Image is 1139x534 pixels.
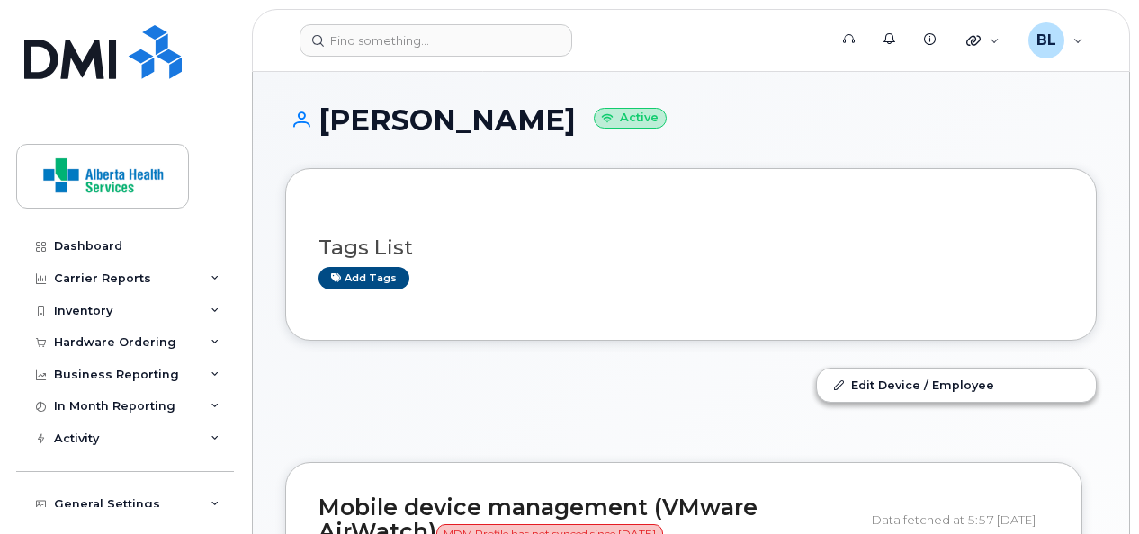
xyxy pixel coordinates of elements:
small: Active [594,108,667,129]
h1: [PERSON_NAME] [285,104,1097,136]
a: Edit Device / Employee [817,369,1096,401]
a: Add tags [318,267,409,289]
h3: Tags List [318,236,1063,259]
